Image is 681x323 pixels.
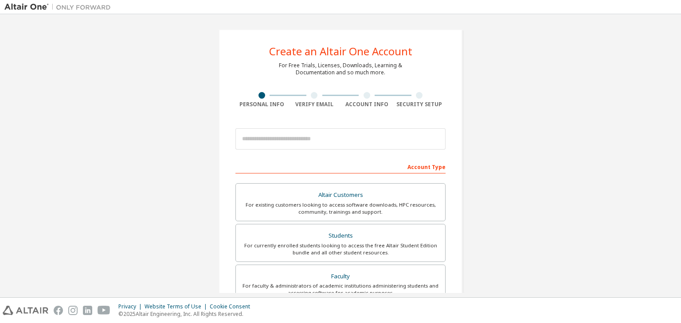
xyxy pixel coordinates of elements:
div: For Free Trials, Licenses, Downloads, Learning & Documentation and so much more. [279,62,402,76]
div: Security Setup [393,101,446,108]
div: Cookie Consent [210,303,255,310]
div: For currently enrolled students looking to access the free Altair Student Edition bundle and all ... [241,242,440,256]
img: instagram.svg [68,306,78,315]
div: Verify Email [288,101,341,108]
div: Account Info [340,101,393,108]
div: Altair Customers [241,189,440,201]
img: youtube.svg [98,306,110,315]
div: Personal Info [235,101,288,108]
img: facebook.svg [54,306,63,315]
div: For faculty & administrators of academic institutions administering students and accessing softwa... [241,282,440,296]
img: linkedin.svg [83,306,92,315]
div: Students [241,230,440,242]
div: Faculty [241,270,440,283]
img: altair_logo.svg [3,306,48,315]
div: Privacy [118,303,145,310]
img: Altair One [4,3,115,12]
p: © 2025 Altair Engineering, Inc. All Rights Reserved. [118,310,255,318]
div: Website Terms of Use [145,303,210,310]
div: Create an Altair One Account [269,46,412,57]
div: For existing customers looking to access software downloads, HPC resources, community, trainings ... [241,201,440,215]
div: Account Type [235,159,446,173]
